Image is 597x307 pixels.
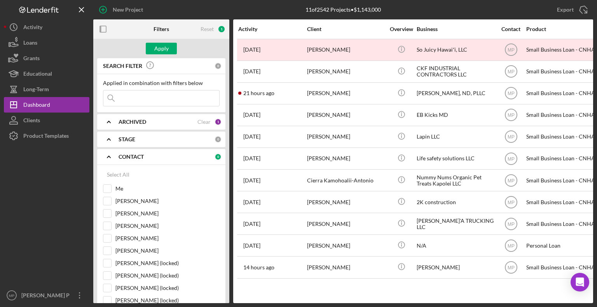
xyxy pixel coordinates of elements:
[4,128,89,144] button: Product Templates
[307,170,385,191] div: Cierra Kamohoalii-Antonio
[115,185,220,193] label: Me
[243,134,260,140] time: 2025-08-02 03:19
[557,2,574,17] div: Export
[496,26,525,32] div: Contact
[103,80,220,86] div: Applied in combination with filters below
[119,136,135,142] b: STAGE
[417,61,494,82] div: CKF INDUSTRIAL CONTRACTORS LLC
[417,127,494,147] div: Lapin LLC
[19,288,70,305] div: [PERSON_NAME] P
[508,113,515,118] text: MP
[4,19,89,35] button: Activity
[4,50,89,66] button: Grants
[23,35,37,52] div: Loans
[243,199,260,205] time: 2025-08-09 00:11
[154,43,169,54] div: Apply
[387,26,416,32] div: Overview
[307,105,385,125] div: [PERSON_NAME]
[243,177,260,184] time: 2025-06-24 03:30
[417,40,494,60] div: So Juicy Hawaiʻi, LLC
[508,243,515,248] text: MP
[307,83,385,104] div: [PERSON_NAME]
[305,7,381,13] div: 11 of 2542 Projects • $1,143,000
[417,192,494,212] div: 2K construction
[508,134,515,140] text: MP
[307,40,385,60] div: [PERSON_NAME]
[243,155,260,161] time: 2025-07-08 01:26
[307,235,385,256] div: [PERSON_NAME]
[218,25,225,33] div: 1
[243,90,274,96] time: 2025-08-15 00:50
[9,293,14,298] text: MP
[4,82,89,97] button: Long-Term
[115,284,220,292] label: [PERSON_NAME] (locked)
[508,69,515,75] text: MP
[4,113,89,128] button: Clients
[238,26,306,32] div: Activity
[197,119,211,125] div: Clear
[215,136,222,143] div: 0
[215,62,222,69] div: 0
[307,148,385,169] div: [PERSON_NAME]
[115,210,220,217] label: [PERSON_NAME]
[23,128,69,146] div: Product Templates
[307,213,385,234] div: [PERSON_NAME]
[113,2,143,17] div: New Project
[508,178,515,183] text: MP
[307,257,385,278] div: [PERSON_NAME]
[508,221,515,227] text: MP
[508,91,515,96] text: MP
[307,61,385,82] div: [PERSON_NAME]
[4,35,89,50] button: Loans
[4,97,89,113] button: Dashboard
[103,167,133,182] button: Select All
[215,153,222,160] div: 0
[417,213,494,234] div: [PERSON_NAME]'A TRUCKING LLC
[23,50,40,68] div: Grants
[508,199,515,205] text: MP
[307,192,385,212] div: [PERSON_NAME]
[307,26,385,32] div: Client
[417,170,494,191] div: Nummy Nums Organic Pet Treats Kapolei LLC
[115,272,220,279] label: [PERSON_NAME] (locked)
[115,234,220,242] label: [PERSON_NAME]
[243,243,260,249] time: 2025-08-12 20:46
[307,127,385,147] div: [PERSON_NAME]
[571,273,589,291] div: Open Intercom Messenger
[23,19,42,37] div: Activity
[119,119,146,125] b: ARCHIVED
[23,97,50,114] div: Dashboard
[4,288,89,303] button: MP[PERSON_NAME] P
[417,83,494,104] div: [PERSON_NAME], ND, PLLC
[23,82,49,99] div: Long-Term
[119,154,144,160] b: CONTACT
[93,2,151,17] button: New Project
[146,43,177,54] button: Apply
[4,66,89,82] button: Educational
[115,297,220,304] label: [PERSON_NAME] (locked)
[215,118,222,125] div: 1
[243,68,260,75] time: 2025-06-24 05:57
[417,235,494,256] div: N/A
[107,167,129,182] div: Select All
[549,2,593,17] button: Export
[417,26,494,32] div: Business
[115,247,220,255] label: [PERSON_NAME]
[243,264,274,271] time: 2025-08-15 08:02
[243,221,260,227] time: 2025-07-17 21:26
[508,47,515,53] text: MP
[23,113,40,130] div: Clients
[115,197,220,205] label: [PERSON_NAME]
[417,148,494,169] div: Life safety solutions LLC
[103,63,142,69] b: SEARCH FILTER
[23,66,52,83] div: Educational
[417,105,494,125] div: EB Kicks MD
[115,222,220,230] label: [PERSON_NAME]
